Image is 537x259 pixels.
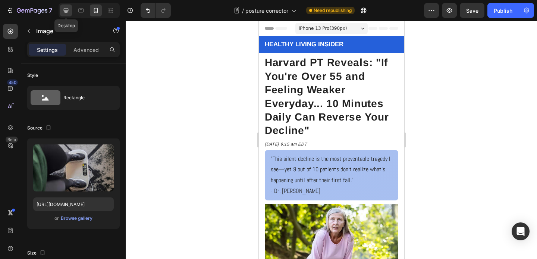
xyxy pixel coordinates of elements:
[7,79,18,85] div: 450
[460,3,484,18] button: Save
[487,3,519,18] button: Publish
[54,214,59,223] span: or
[314,7,352,14] span: Need republishing
[245,7,288,15] span: posture corrector
[242,7,244,15] span: /
[494,7,512,15] div: Publish
[36,26,100,35] p: Image
[3,3,56,18] button: 7
[60,215,93,222] button: Browse gallery
[27,123,53,133] div: Source
[37,46,58,54] p: Settings
[259,21,404,259] iframe: To enrich screen reader interactions, please activate Accessibility in Grammarly extension settings
[49,6,52,15] p: 7
[73,46,99,54] p: Advanced
[141,3,171,18] div: Undo/Redo
[33,144,114,191] img: preview-image
[6,137,18,143] div: Beta
[512,222,530,240] div: Open Intercom Messenger
[33,197,114,211] input: https://example.com/image.jpg
[27,72,38,79] div: Style
[63,89,109,106] div: Rectangle
[61,215,92,222] div: Browse gallery
[466,7,478,14] span: Save
[27,248,47,258] div: Size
